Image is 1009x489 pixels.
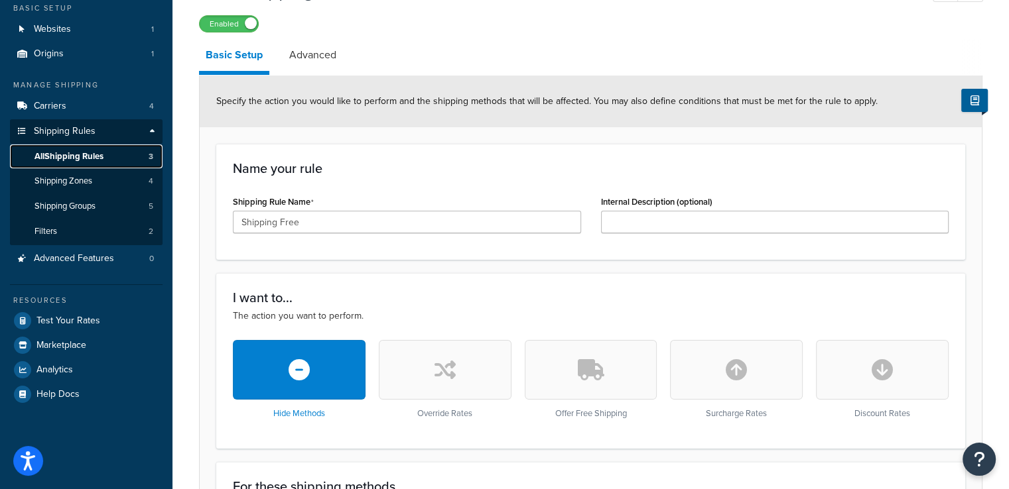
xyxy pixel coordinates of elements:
a: Marketplace [10,333,163,357]
a: Analytics [10,358,163,382]
span: 1 [151,48,154,60]
a: Test Your Rates [10,309,163,333]
span: 3 [149,151,153,162]
a: Carriers4 [10,94,163,119]
label: Internal Description (optional) [601,197,712,207]
a: AllShipping Rules3 [10,144,163,169]
span: Advanced Features [34,253,114,264]
span: Shipping Zones [34,176,92,187]
label: Enabled [200,16,258,32]
div: Resources [10,295,163,306]
div: Offer Free Shipping [525,340,657,419]
span: Marketplace [36,340,86,351]
span: 4 [149,101,154,112]
a: Shipping Zones4 [10,169,163,193]
span: Shipping Rules [34,126,96,137]
span: Test Your Rates [36,315,100,327]
label: Shipping Rule Name [233,197,314,207]
a: Websites1 [10,17,163,42]
div: Manage Shipping [10,80,163,91]
li: Advanced Features [10,246,163,271]
h3: Name your rule [233,161,949,176]
a: Help Docs [10,382,163,406]
li: Shipping Rules [10,119,163,245]
a: Shipping Rules [10,119,163,144]
div: Discount Rates [816,340,949,419]
span: Carriers [34,101,66,112]
div: Override Rates [379,340,511,419]
a: Filters2 [10,219,163,244]
span: 4 [149,176,153,187]
h3: I want to... [233,290,949,305]
span: 1 [151,24,154,35]
a: Shipping Groups5 [10,194,163,219]
button: Show Help Docs [961,89,988,112]
li: Carriers [10,94,163,119]
span: Origins [34,48,64,60]
a: Basic Setup [199,39,269,75]
li: Shipping Zones [10,169,163,193]
li: Shipping Groups [10,194,163,219]
a: Advanced [283,39,343,71]
a: Advanced Features0 [10,246,163,271]
li: Origins [10,42,163,66]
span: All Shipping Rules [34,151,103,162]
a: Origins1 [10,42,163,66]
div: Hide Methods [233,340,366,419]
span: Filters [34,226,57,237]
li: Filters [10,219,163,244]
li: Websites [10,17,163,42]
span: Analytics [36,364,73,376]
span: Shipping Groups [34,201,96,212]
div: Basic Setup [10,3,163,14]
span: 2 [149,226,153,237]
div: Surcharge Rates [670,340,803,419]
span: 5 [149,201,153,212]
span: Help Docs [36,389,80,400]
span: Websites [34,24,71,35]
span: 0 [149,253,154,264]
button: Open Resource Center [963,443,996,476]
span: Specify the action you would like to perform and the shipping methods that will be affected. You ... [216,94,878,108]
p: The action you want to perform. [233,309,949,323]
